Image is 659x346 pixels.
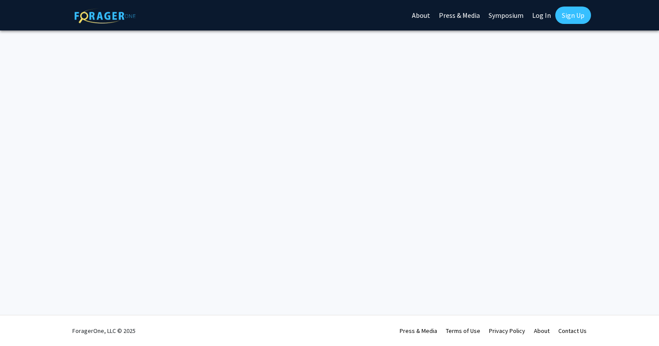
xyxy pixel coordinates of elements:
a: About [534,327,550,335]
a: Contact Us [558,327,587,335]
a: Privacy Policy [489,327,525,335]
div: ForagerOne, LLC © 2025 [72,316,136,346]
a: Press & Media [400,327,437,335]
a: Sign Up [555,7,591,24]
img: ForagerOne Logo [75,8,136,24]
a: Terms of Use [446,327,480,335]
